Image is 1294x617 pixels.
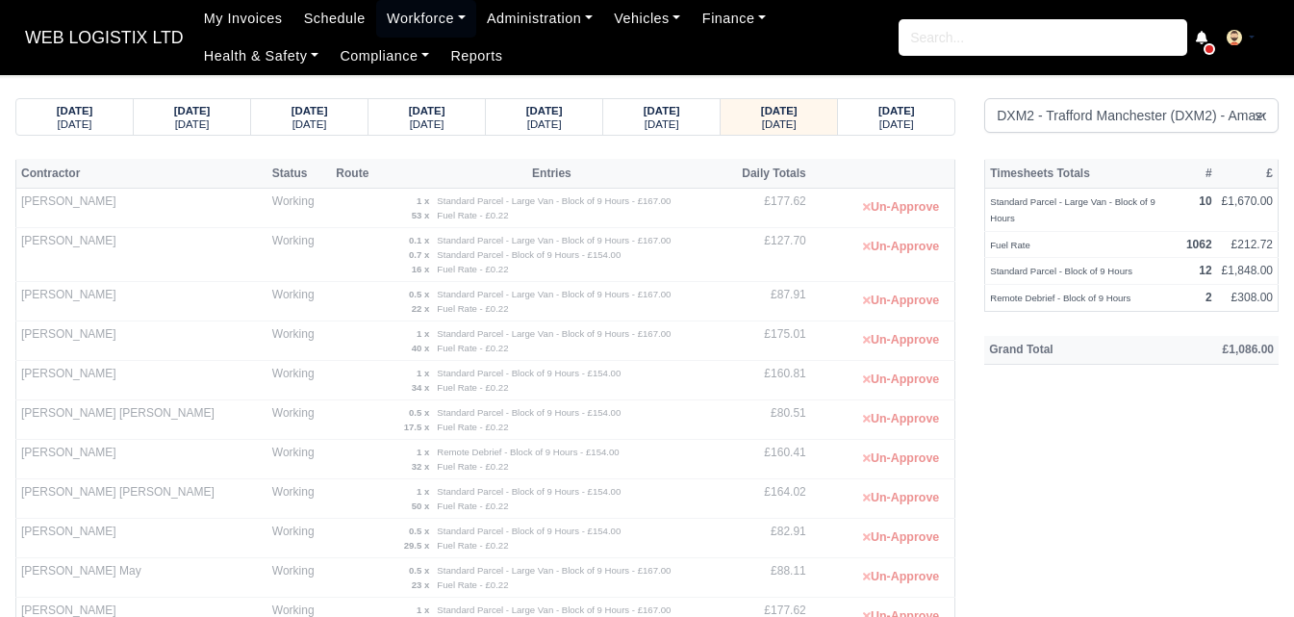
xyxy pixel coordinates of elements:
[720,479,811,519] td: £164.02
[412,210,430,220] strong: 53 x
[720,159,811,188] th: Daily Totals
[990,240,1030,250] small: Fuel Rate
[852,484,950,512] button: Un-Approve
[267,361,332,400] td: Working
[331,159,383,188] th: Route
[437,343,508,353] small: Fuel Rate - £0.22
[879,118,914,130] small: [DATE]
[409,407,429,418] strong: 0.5 x
[437,235,671,245] small: Standard Parcel - Large Van - Block of 9 Hours - £167.00
[58,118,92,130] small: [DATE]
[526,105,563,116] strong: [DATE]
[404,540,430,551] strong: 29.5 x
[412,501,430,511] strong: 50 x
[412,382,430,393] strong: 34 x
[1199,264,1211,277] strong: 12
[412,343,430,353] strong: 40 x
[437,540,508,551] small: Fuel Rate - £0.22
[417,447,429,457] strong: 1 x
[852,563,950,591] button: Un-Approve
[384,159,720,188] th: Entries
[899,19,1187,56] input: Search...
[267,400,332,440] td: Working
[174,105,211,116] strong: [DATE]
[437,526,621,536] small: Standard Parcel - Block of 9 Hours - £154.00
[990,266,1132,276] small: Standard Parcel - Block of 9 Hours
[16,400,267,440] td: [PERSON_NAME] [PERSON_NAME]
[16,440,267,479] td: [PERSON_NAME]
[267,519,332,558] td: Working
[16,228,267,282] td: [PERSON_NAME]
[762,118,797,130] small: [DATE]
[267,159,332,188] th: Status
[852,405,950,433] button: Un-Approve
[720,400,811,440] td: £80.51
[990,293,1130,303] small: Remote Debrief - Block of 9 Hours
[193,38,330,75] a: Health & Safety
[409,105,445,116] strong: [DATE]
[437,368,621,378] small: Standard Parcel - Block of 9 Hours - £154.00
[437,382,508,393] small: Fuel Rate - £0.22
[852,233,950,261] button: Un-Approve
[985,159,1181,188] th: Timesheets Totals
[1217,285,1279,312] td: £308.00
[412,461,430,472] strong: 32 x
[412,264,430,274] strong: 16 x
[267,479,332,519] td: Working
[984,336,1145,365] th: Grand Total
[1199,194,1211,208] strong: 10
[761,105,798,116] strong: [DATE]
[16,282,267,321] td: [PERSON_NAME]
[1205,291,1212,304] strong: 2
[267,440,332,479] td: Working
[16,479,267,519] td: [PERSON_NAME] [PERSON_NAME]
[720,361,811,400] td: £160.81
[409,249,429,260] strong: 0.7 x
[1198,525,1294,617] iframe: Chat Widget
[1217,189,1279,232] td: £1,670.00
[16,189,267,228] td: [PERSON_NAME]
[16,519,267,558] td: [PERSON_NAME]
[437,422,508,432] small: Fuel Rate - £0.22
[852,193,950,221] button: Un-Approve
[720,228,811,282] td: £127.70
[437,210,508,220] small: Fuel Rate - £0.22
[267,321,332,361] td: Working
[645,118,679,130] small: [DATE]
[720,321,811,361] td: £175.01
[720,440,811,479] td: £160.41
[267,558,332,598] td: Working
[410,118,444,130] small: [DATE]
[16,361,267,400] td: [PERSON_NAME]
[437,195,671,206] small: Standard Parcel - Large Van - Block of 9 Hours - £167.00
[409,526,429,536] strong: 0.5 x
[437,264,508,274] small: Fuel Rate - £0.22
[1217,231,1279,258] td: £212.72
[292,118,327,130] small: [DATE]
[409,235,429,245] strong: 0.1 x
[267,189,332,228] td: Working
[15,18,193,57] span: WEB LOGISTIX LTD
[1181,159,1217,188] th: #
[267,228,332,282] td: Working
[852,445,950,473] button: Un-Approve
[412,303,430,314] strong: 22 x
[437,604,671,615] small: Standard Parcel - Large Van - Block of 9 Hours - £167.00
[175,118,210,130] small: [DATE]
[440,38,513,75] a: Reports
[437,447,619,457] small: Remote Debrief - Block of 9 Hours - £154.00
[417,604,429,615] strong: 1 x
[1217,258,1279,285] td: £1,848.00
[437,407,621,418] small: Standard Parcel - Block of 9 Hours - £154.00
[852,366,950,394] button: Un-Approve
[417,328,429,339] strong: 1 x
[412,579,430,590] strong: 23 x
[644,105,680,116] strong: [DATE]
[720,282,811,321] td: £87.91
[437,565,671,576] small: Standard Parcel - Large Van - Block of 9 Hours - £167.00
[720,189,811,228] td: £177.62
[437,501,508,511] small: Fuel Rate - £0.22
[878,105,915,116] strong: [DATE]
[409,565,429,576] strong: 0.5 x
